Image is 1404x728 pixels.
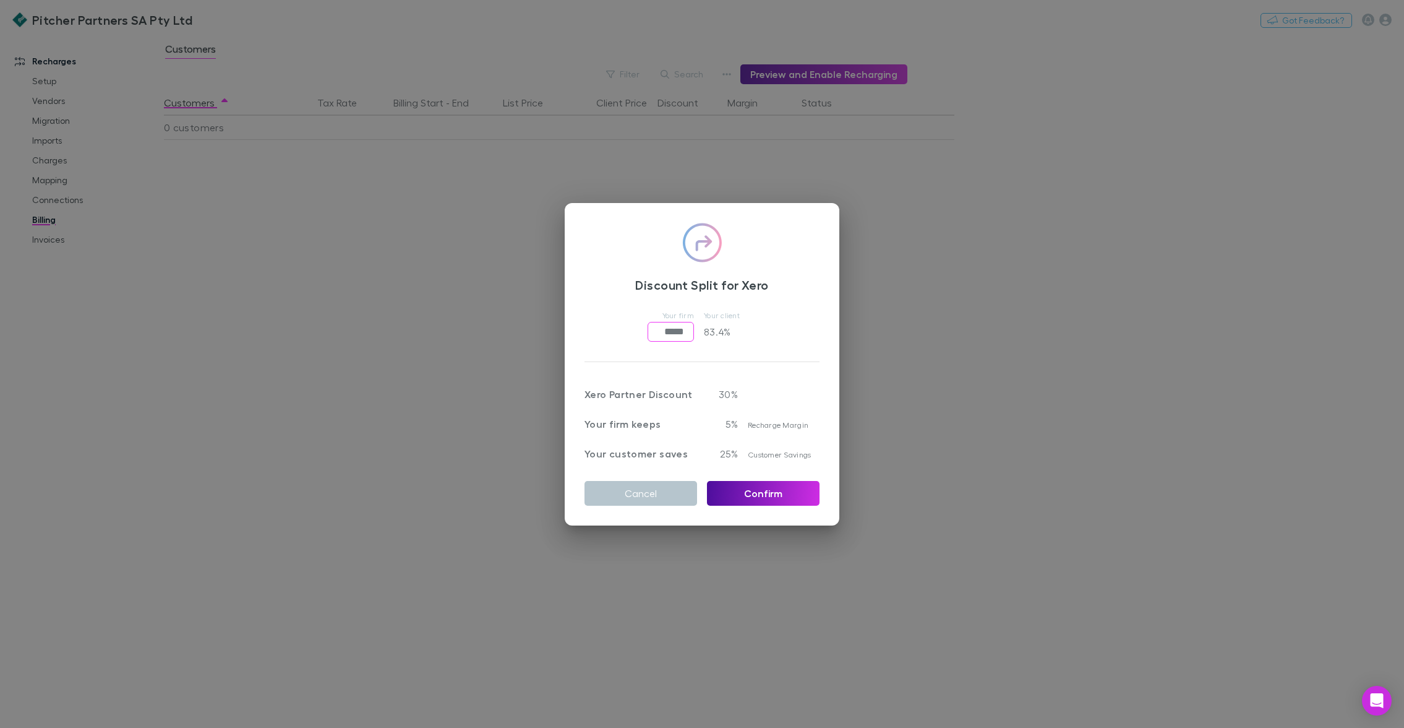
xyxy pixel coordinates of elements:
[704,311,740,320] span: Your client
[704,322,753,342] p: 83.4 %
[584,387,697,402] p: Xero Partner Discount
[707,481,820,506] button: Confirm
[584,417,697,431] p: Your firm keeps
[748,420,808,430] span: Recharge Margin
[707,417,738,431] p: 5%
[682,223,722,262] img: checkmark
[748,450,811,459] span: Customer Savings
[584,277,820,292] h3: Discount Split for Xero
[1362,686,1392,716] div: Open Intercom Messenger
[662,311,694,320] span: Your firm
[584,446,697,461] p: Your customer saves
[707,446,738,461] p: 25%
[707,387,738,402] p: 30 %
[584,481,697,506] button: Cancel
